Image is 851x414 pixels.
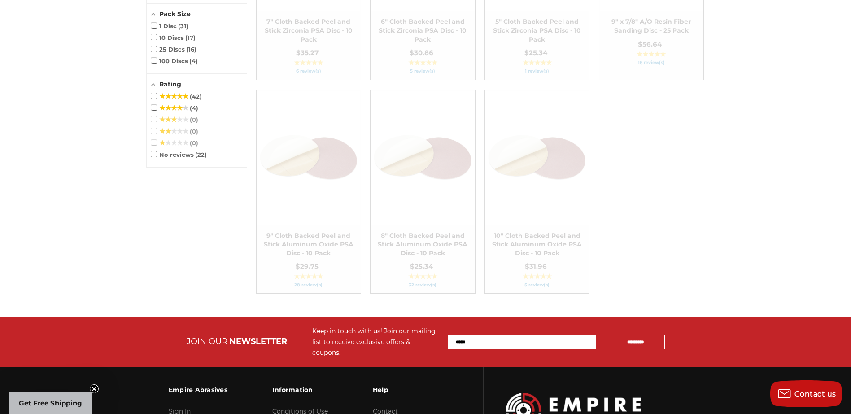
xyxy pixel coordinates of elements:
[186,46,196,53] span: 16
[159,93,188,100] span: ★★★★★
[195,151,207,158] span: 22
[185,34,196,41] span: 17
[151,151,207,158] span: No reviews
[159,128,188,135] span: ★★★★★
[229,336,287,346] span: NEWSLETTER
[190,104,198,112] span: 4
[190,116,198,123] span: 0
[159,139,188,147] span: ★★★★★
[19,399,82,407] span: Get Free Shipping
[187,336,227,346] span: JOIN OUR
[190,128,198,135] span: 0
[272,380,328,399] h3: Information
[90,384,99,393] button: Close teaser
[151,57,198,65] span: 100 Discs
[770,380,842,407] button: Contact us
[151,46,197,53] span: 25 Discs
[159,10,191,18] span: Pack Size
[159,80,181,88] span: Rating
[151,22,189,30] span: 1 Disc
[373,380,433,399] h3: Help
[151,34,196,41] span: 10 Discs
[159,116,188,123] span: ★★★★★
[312,326,439,358] div: Keep in touch with us! Join our mailing list to receive exclusive offers & coupons.
[189,57,198,65] span: 4
[159,104,188,112] span: ★★★★★
[190,93,202,100] span: 42
[178,22,188,30] span: 31
[9,392,92,414] div: Get Free ShippingClose teaser
[794,390,836,398] span: Contact us
[190,139,198,147] span: 0
[169,380,227,399] h3: Empire Abrasives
